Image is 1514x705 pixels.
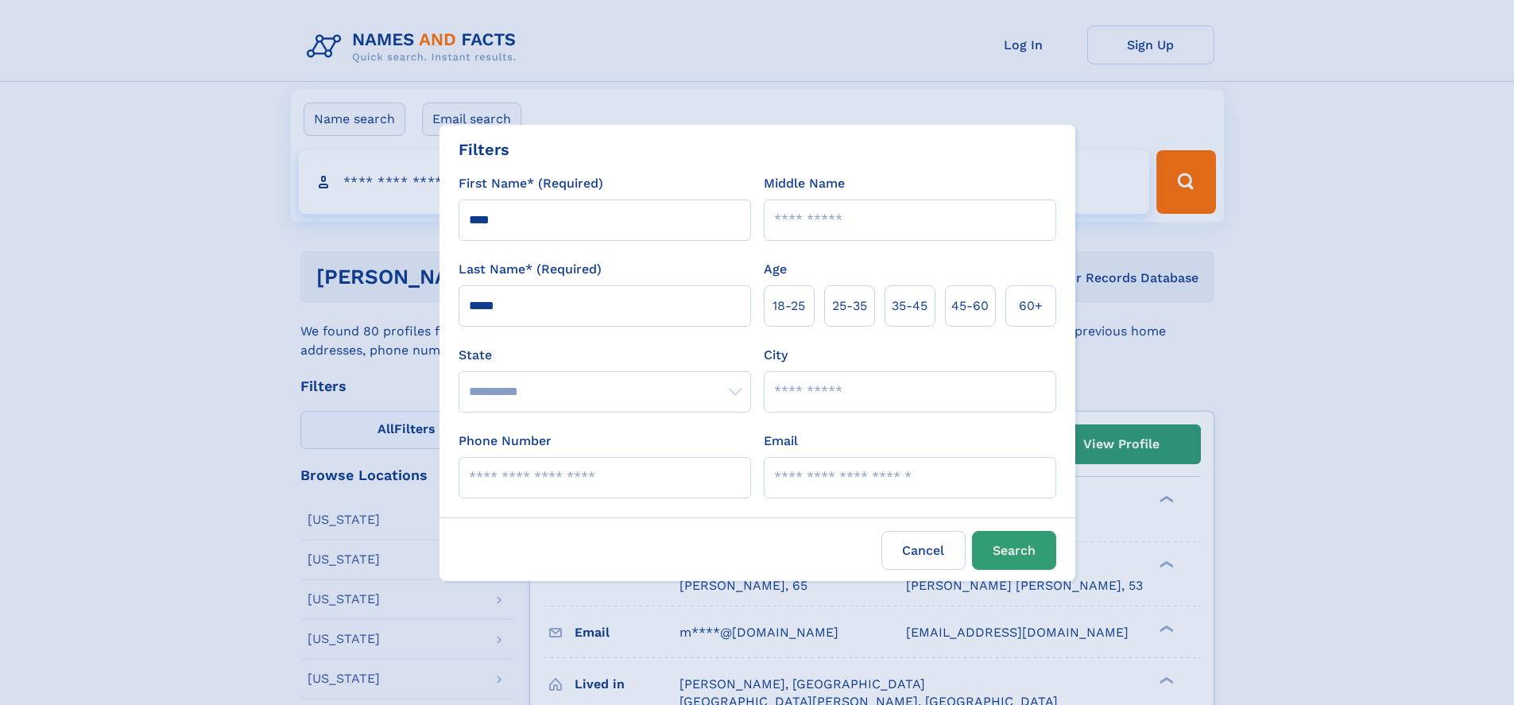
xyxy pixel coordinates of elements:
span: 25‑35 [832,296,867,316]
label: City [764,346,788,365]
span: 60+ [1019,296,1043,316]
span: 18‑25 [772,296,805,316]
label: Middle Name [764,174,845,193]
label: First Name* (Required) [459,174,603,193]
label: Email [764,432,798,451]
button: Search [972,531,1056,570]
label: Last Name* (Required) [459,260,602,279]
span: 35‑45 [892,296,927,316]
div: Filters [459,138,509,161]
span: 45‑60 [951,296,989,316]
label: Phone Number [459,432,552,451]
label: State [459,346,751,365]
label: Cancel [881,531,966,570]
label: Age [764,260,787,279]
